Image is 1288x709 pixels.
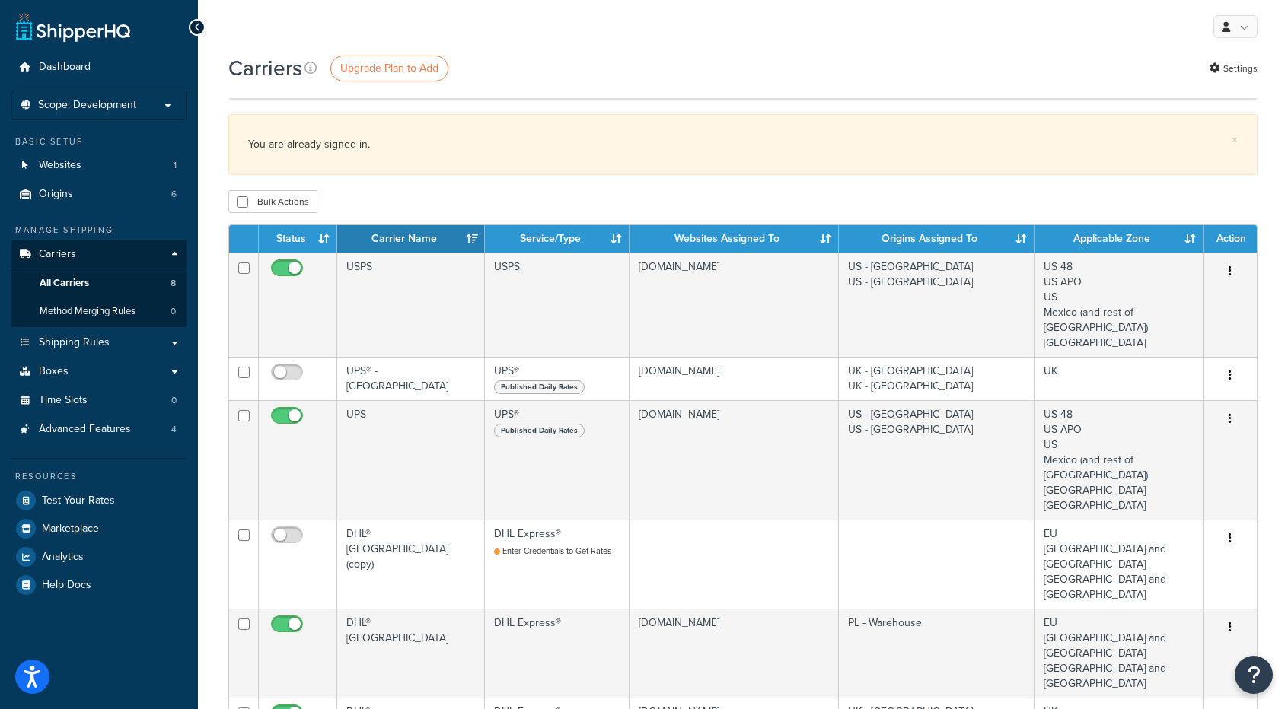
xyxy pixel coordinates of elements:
[630,225,840,253] th: Websites Assigned To: activate to sort column ascending
[39,365,69,378] span: Boxes
[171,305,176,318] span: 0
[485,400,629,520] td: UPS®
[1210,58,1258,79] a: Settings
[485,520,629,609] td: DHL Express®
[11,329,187,357] a: Shipping Rules
[11,240,187,327] li: Carriers
[42,579,91,592] span: Help Docs
[1204,225,1257,253] th: Action
[337,400,485,520] td: UPS
[485,609,629,698] td: DHL Express®
[11,180,187,208] li: Origins
[494,545,611,557] a: Enter Credentials to Get Rates
[11,135,187,148] div: Basic Setup
[11,515,187,542] a: Marketplace
[11,151,187,180] li: Websites
[494,424,585,437] span: Published Daily Rates
[330,56,448,81] a: Upgrade Plan to Add
[11,269,187,297] li: All Carriers
[1035,400,1204,520] td: US 48 US APO US Mexico (and rest of [GEOGRAPHIC_DATA]) [GEOGRAPHIC_DATA] [GEOGRAPHIC_DATA]
[337,520,485,609] td: DHL® [GEOGRAPHIC_DATA] (copy)
[39,394,88,407] span: Time Slots
[11,240,187,269] a: Carriers
[485,357,629,400] td: UPS®
[11,470,187,483] div: Resources
[1232,134,1238,146] a: ×
[16,11,130,42] a: ShipperHQ Home
[839,609,1035,698] td: PL - Warehouse
[340,60,438,76] span: Upgrade Plan to Add
[11,386,187,415] a: Time Slots 0
[228,190,317,213] button: Bulk Actions
[171,394,177,407] span: 0
[11,543,187,571] a: Analytics
[42,494,115,507] span: Test Your Rates
[11,415,187,444] a: Advanced Features 4
[11,297,187,326] li: Method Merging Rules
[337,609,485,698] td: DHL® [GEOGRAPHIC_DATA]
[1035,225,1204,253] th: Applicable Zone: activate to sort column ascending
[40,277,89,290] span: All Carriers
[630,609,840,698] td: [DOMAIN_NAME]
[11,224,187,237] div: Manage Shipping
[171,277,176,290] span: 8
[39,248,76,261] span: Carriers
[494,380,585,394] span: Published Daily Rates
[42,551,84,564] span: Analytics
[630,400,840,520] td: [DOMAIN_NAME]
[839,253,1035,357] td: US - [GEOGRAPHIC_DATA] US - [GEOGRAPHIC_DATA]
[502,545,611,557] span: Enter Credentials to Get Rates
[248,134,1238,155] div: You are already signed in.
[839,400,1035,520] td: US - [GEOGRAPHIC_DATA] US - [GEOGRAPHIC_DATA]
[1035,253,1204,357] td: US 48 US APO US Mexico (and rest of [GEOGRAPHIC_DATA]) [GEOGRAPHIC_DATA]
[11,269,187,297] a: All Carriers 8
[337,357,485,400] td: UPS® - [GEOGRAPHIC_DATA]
[39,188,73,201] span: Origins
[485,253,629,357] td: USPS
[40,305,135,318] span: Method Merging Rules
[174,159,177,172] span: 1
[259,225,337,253] th: Status: activate to sort column ascending
[337,253,485,357] td: USPS
[39,159,81,172] span: Websites
[630,357,840,400] td: [DOMAIN_NAME]
[1035,609,1204,698] td: EU [GEOGRAPHIC_DATA] and [GEOGRAPHIC_DATA] [GEOGRAPHIC_DATA] and [GEOGRAPHIC_DATA]
[11,297,187,326] a: Method Merging Rules 0
[11,571,187,599] a: Help Docs
[1035,520,1204,609] td: EU [GEOGRAPHIC_DATA] and [GEOGRAPHIC_DATA] [GEOGRAPHIC_DATA] and [GEOGRAPHIC_DATA]
[839,225,1035,253] th: Origins Assigned To: activate to sort column ascending
[42,523,99,536] span: Marketplace
[11,53,187,81] a: Dashboard
[630,253,840,357] td: [DOMAIN_NAME]
[38,99,136,112] span: Scope: Development
[337,225,485,253] th: Carrier Name: activate to sort column ascending
[11,487,187,514] a: Test Your Rates
[485,225,629,253] th: Service/Type: activate to sort column ascending
[39,61,91,74] span: Dashboard
[839,357,1035,400] td: UK - [GEOGRAPHIC_DATA] UK - [GEOGRAPHIC_DATA]
[171,188,177,201] span: 6
[39,336,110,349] span: Shipping Rules
[11,386,187,415] li: Time Slots
[39,423,131,436] span: Advanced Features
[11,358,187,386] a: Boxes
[1235,656,1273,694] button: Open Resource Center
[11,415,187,444] li: Advanced Features
[171,423,177,436] span: 4
[1035,357,1204,400] td: UK
[11,151,187,180] a: Websites 1
[228,53,302,83] h1: Carriers
[11,180,187,208] a: Origins 6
